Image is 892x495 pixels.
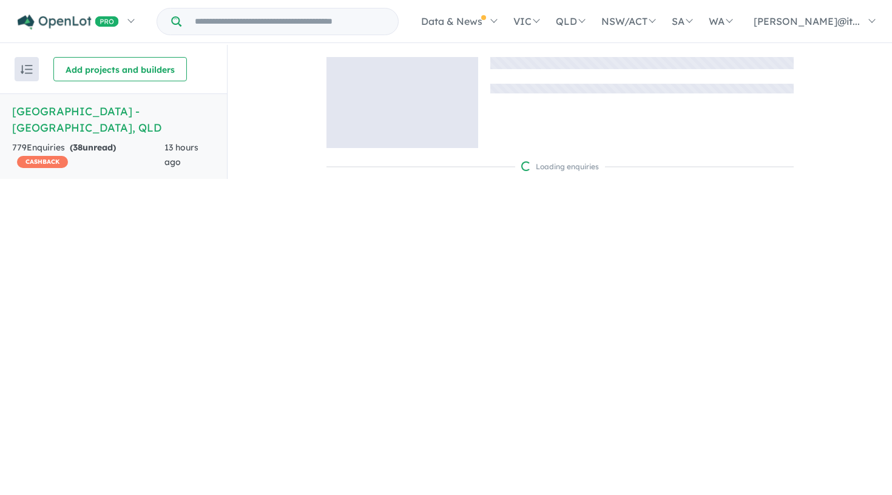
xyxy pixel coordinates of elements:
div: 779 Enquir ies [12,141,164,170]
button: Add projects and builders [53,57,187,81]
h5: [GEOGRAPHIC_DATA] - [GEOGRAPHIC_DATA] , QLD [12,103,215,136]
span: CASHBACK [17,156,68,168]
div: Loading enquiries [521,161,599,173]
strong: ( unread) [70,142,116,153]
span: [PERSON_NAME]@it... [754,15,860,27]
img: sort.svg [21,65,33,74]
span: 13 hours ago [164,142,198,167]
img: Openlot PRO Logo White [18,15,119,30]
input: Try estate name, suburb, builder or developer [184,8,396,35]
span: 38 [73,142,83,153]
